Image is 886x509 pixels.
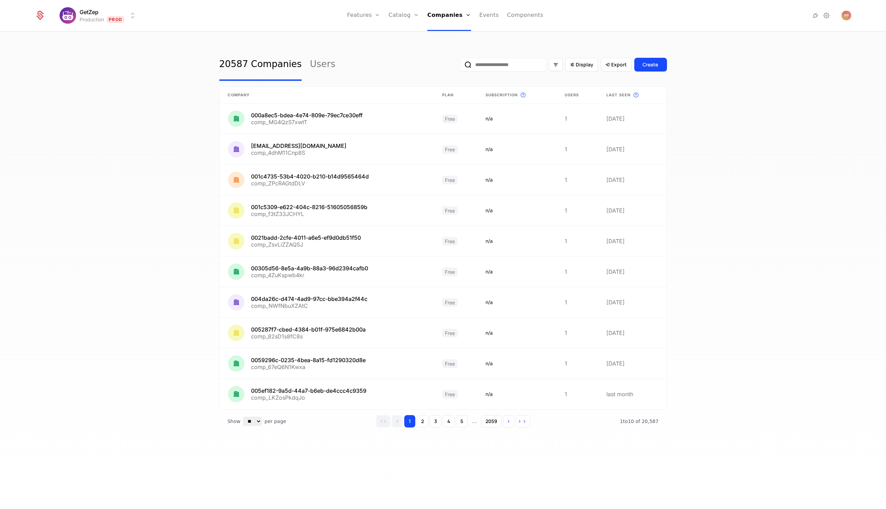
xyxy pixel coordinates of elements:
span: Prod [107,16,124,23]
button: Go to first page [376,415,390,427]
select: Select page size [243,417,262,426]
button: Go to last page [515,415,530,427]
span: Last seen [606,92,630,98]
button: Filter options [549,58,563,71]
span: GetZep [80,8,98,16]
div: Production [80,16,104,23]
a: Integrations [811,11,820,20]
button: Go to next page [503,415,514,427]
a: 20587 Companies [219,48,302,81]
div: Page navigation [376,415,530,427]
img: Paul Paliychuk [842,11,851,20]
img: GetZep [60,7,76,24]
button: Go to page 5 [456,415,468,427]
a: Settings [822,11,831,20]
button: Go to page 2059 [481,415,502,427]
button: Display [565,58,598,72]
a: Users [310,48,335,81]
button: Create [634,58,667,72]
span: Display [576,61,594,68]
span: 1 to 10 of [620,419,642,424]
th: Plan [434,87,477,104]
button: Go to page 4 [443,415,455,427]
button: Go to page 2 [417,415,428,427]
button: Open user button [842,11,851,20]
button: Select environment [62,8,137,23]
span: ... [469,416,480,427]
div: Create [643,61,658,68]
button: Export [601,58,632,72]
button: Go to previous page [392,415,403,427]
span: Show [228,418,241,425]
button: Go to page 3 [430,415,441,427]
th: Users [556,87,598,104]
th: Company [220,87,434,104]
div: Table pagination [219,410,667,433]
span: per page [264,418,286,425]
span: Subscription [486,92,518,98]
span: Export [612,61,627,68]
button: Go to page 1 [404,415,415,427]
span: 20,587 [620,419,658,424]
